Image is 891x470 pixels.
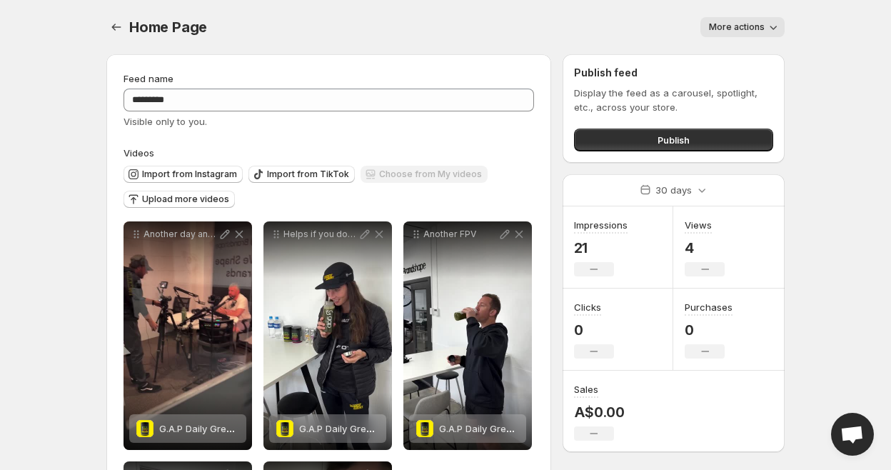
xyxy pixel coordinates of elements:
p: 21 [574,239,628,256]
span: Visible only to you. [124,116,207,127]
span: G.A.P Daily Greens | Aminos | Protein Tub [439,423,625,434]
h2: Publish feed [574,66,773,80]
button: Upload more videos [124,191,235,208]
div: Another FPVG.A.P Daily Greens | Aminos | Protein TubG.A.P Daily Greens | Aminos | Protein Tub [403,221,532,450]
p: A$0.00 [574,404,625,421]
span: Home Page [129,19,207,36]
h3: Purchases [685,300,733,314]
img: G.A.P Daily Greens | Aminos | Protein Tub [416,420,433,437]
img: G.A.P Daily Greens | Aminos | Protein Tub [136,420,153,437]
button: More actions [700,17,785,37]
span: More actions [709,21,765,33]
p: Helps if you dont call it calypsosheridan but we will take the smoothie compliments all day [283,229,358,240]
span: Videos [124,147,154,159]
p: Another FPV [423,229,498,240]
h3: Impressions [574,218,628,232]
p: 0 [685,321,733,339]
h3: Views [685,218,712,232]
p: 30 days [655,183,692,197]
span: G.A.P Daily Greens | Aminos | Protein Tub [299,423,485,434]
span: Import from Instagram [142,169,237,180]
span: G.A.P Daily Greens | Aminos | Protein Tub [159,423,346,434]
button: Settings [106,17,126,37]
h3: Clicks [574,300,601,314]
p: Display the feed as a carousel, spotlight, etc., across your store. [574,86,773,114]
button: Import from TikTok [248,166,355,183]
p: Another day another positive test taste test that is [144,229,218,240]
p: 0 [574,321,614,339]
a: Open chat [831,413,874,456]
span: Feed name [124,73,173,84]
span: Import from TikTok [267,169,349,180]
div: Helps if you dont call it calypsosheridan but we will take the smoothie compliments all dayG.A.P ... [263,221,392,450]
p: 4 [685,239,725,256]
span: Publish [658,133,690,147]
button: Publish [574,129,773,151]
img: G.A.P Daily Greens | Aminos | Protein Tub [276,420,293,437]
div: Another day another positive test taste test that isG.A.P Daily Greens | Aminos | Protein TubG.A.... [124,221,252,450]
h3: Sales [574,382,598,396]
span: Upload more videos [142,194,229,205]
button: Import from Instagram [124,166,243,183]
